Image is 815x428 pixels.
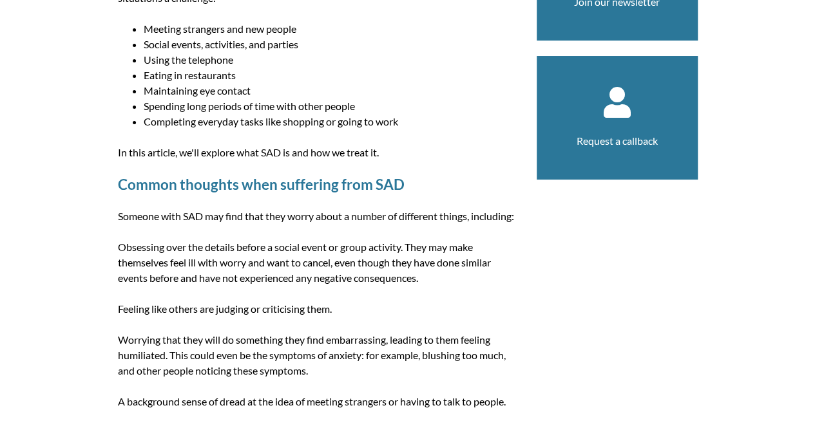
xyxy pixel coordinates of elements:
li: Eating in restaurants [144,68,521,83]
p: Worrying that they will do something they find embarrassing, leading to them feeling humiliated. ... [118,332,521,378]
p: In this article, we'll explore what SAD is and how we treat it. [118,145,521,160]
p: A background sense of dread at the idea of meeting strangers or having to talk to people. [118,394,521,409]
li: Completing everyday tasks like shopping or going to work [144,114,521,129]
li: Social events, activities, and parties [144,37,521,52]
li: Maintaining eye contact [144,83,521,98]
li: Meeting strangers and new people [144,21,521,37]
li: Spending long periods of time with other people [144,98,521,114]
h2: Common thoughts when suffering from SAD [118,176,521,193]
p: Someone with SAD may find that they worry about a number of different things, including: [118,209,521,224]
a: Request a callback [577,135,658,147]
p: Feeling like others are judging or criticising them. [118,301,521,317]
p: Obsessing over the details before a social event or group activity. They may make themselves feel... [118,239,521,286]
li: Using the telephone [144,52,521,68]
